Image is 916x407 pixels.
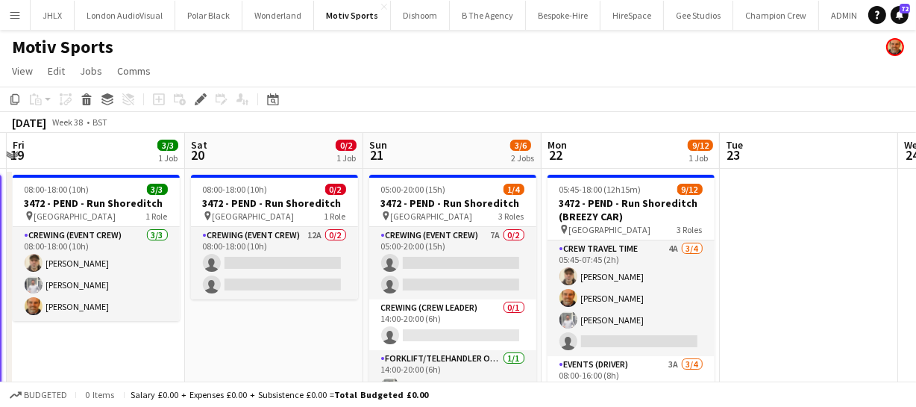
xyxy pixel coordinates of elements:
button: London AudioVisual [75,1,175,30]
a: Edit [42,61,71,81]
span: 0 items [82,389,118,400]
a: View [6,61,39,81]
span: Jobs [80,64,102,78]
span: Total Budgeted £0.00 [334,389,428,400]
app-user-avatar: Shane King [886,38,904,56]
a: Comms [111,61,157,81]
button: Bespoke-Hire [526,1,600,30]
span: Budgeted [24,390,67,400]
button: Polar Black [175,1,242,30]
div: Salary £0.00 + Expenses £0.00 + Subsistence £0.00 = [131,389,428,400]
a: 72 [891,6,909,24]
span: 72 [900,4,910,13]
div: BST [92,116,107,128]
button: Wonderland [242,1,314,30]
span: Week 38 [49,116,87,128]
button: HireSpace [600,1,664,30]
button: JHLX [31,1,75,30]
span: View [12,64,33,78]
button: Gee Studios [664,1,733,30]
div: [DATE] [12,115,46,130]
button: ADMIN [819,1,870,30]
button: B The Agency [450,1,526,30]
button: Budgeted [7,387,69,403]
button: Champion Crew [733,1,819,30]
span: Edit [48,64,65,78]
button: Dishoom [391,1,450,30]
a: Jobs [74,61,108,81]
span: Comms [117,64,151,78]
button: Motiv Sports [314,1,391,30]
h1: Motiv Sports [12,36,113,58]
